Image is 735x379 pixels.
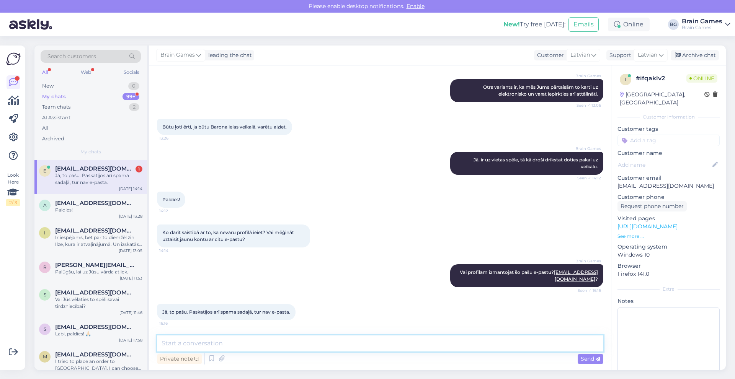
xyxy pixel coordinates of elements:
span: My chats [80,148,101,155]
div: Vai Jūs vēlaties to spēli savai tirdzniecībai? [55,296,142,310]
div: Ir iespējams, bet par to diemžēl zin Ilze, kura ir atvaļinājumā. Un izskatās, ka uz šo pēdējo brī... [55,234,142,248]
span: e [43,168,46,174]
p: Windows 10 [617,251,720,259]
div: leading the chat [205,51,252,59]
button: Emails [568,17,599,32]
div: [DATE] 13:28 [119,213,142,219]
div: 1 [136,166,142,172]
span: 14:14 [159,248,188,254]
input: Add name [618,161,711,169]
span: irinamincenberga@gmail.com [55,227,135,234]
div: Private note [157,354,202,364]
div: BG [668,19,679,30]
span: Seen ✓ 13:06 [572,102,601,108]
p: Customer tags [617,125,720,133]
span: mikaeljaakkola@hotmail.com [55,351,135,358]
div: Paldies! [55,207,142,213]
p: Browser [617,262,720,270]
span: Ko darīt saistībā ar to, ka nevaru profilā ieiet? Vai mēģināt uztaisīt jaunu kontu ar citu e-pastu? [162,229,295,242]
b: New! [503,21,520,28]
span: Latvian [570,51,590,59]
p: Visited pages [617,215,720,223]
div: Look Here [6,172,20,206]
div: [DATE] 11:53 [120,275,142,281]
span: elinatrede@gmail.com [55,165,135,172]
div: Extra [617,286,720,293]
span: Brain Games [572,73,601,79]
span: Send [581,355,600,362]
span: Seen ✓ 16:15 [572,288,601,293]
div: Customer [534,51,564,59]
span: 13:26 [159,135,188,141]
a: [EMAIL_ADDRESS][DOMAIN_NAME] [554,269,598,282]
p: See more ... [617,233,720,240]
span: Enable [404,3,427,10]
span: Jā, to pašu. Paskatījos arī spama sadaļā, tur nav e-pasta. [162,309,290,315]
div: Brain Games [682,18,722,24]
div: 2 / 3 [6,199,20,206]
div: Archive chat [671,50,719,60]
span: administration@chesston.com [55,200,135,207]
div: Jā, to pašu. Paskatījos arī spama sadaļā, tur nav e-pasta. [55,172,142,186]
p: Operating system [617,243,720,251]
div: AI Assistant [42,114,70,122]
span: Otrs variants ir, ka mēs Jums pārtaisām to karti uz elektronisko un varat iepirkties arī attālināti. [483,84,599,97]
div: [DATE] 11:46 [119,310,142,316]
span: s [44,292,46,298]
span: i [625,76,626,82]
div: All [41,67,49,77]
div: [DATE] 13:05 [119,248,142,254]
span: Paldies! [162,197,180,202]
span: 16:16 [159,320,188,326]
div: # ifqaklv2 [636,74,686,83]
span: i [44,230,46,236]
span: Brain Games [160,51,195,59]
div: I tried to place an order to [GEOGRAPHIC_DATA]. I can choose "Finland" but none of the addresses ... [55,358,142,372]
p: Notes [617,297,720,305]
span: Search customers [47,52,96,60]
div: Team chats [42,103,70,111]
a: [URL][DOMAIN_NAME] [617,223,678,230]
span: Vai profilam izmantojat šo pašu e-pastu? ? [460,269,598,282]
span: r [43,264,47,270]
p: Customer phone [617,193,720,201]
span: Online [686,74,717,83]
div: 99+ [122,93,139,101]
div: Archived [42,135,64,143]
div: All [42,124,49,132]
p: Customer email [617,174,720,182]
div: Labi, paldies! 🙏🏻 [55,330,142,337]
div: Web [79,67,93,77]
div: Palūgšu, lai uz Jūsu vārda atliek. [55,268,142,275]
div: [GEOGRAPHIC_DATA], [GEOGRAPHIC_DATA] [620,91,704,107]
p: [EMAIL_ADDRESS][DOMAIN_NAME] [617,182,720,190]
p: Firefox 141.0 [617,270,720,278]
div: Customer information [617,114,720,120]
span: sendijs40@inbox.lv [55,289,135,296]
span: 14:12 [159,208,188,214]
div: New [42,82,54,90]
span: a [43,202,47,208]
span: m [43,354,47,359]
div: 2 [129,103,139,111]
div: Support [606,51,631,59]
div: Brain Games [682,24,722,31]
input: Add a tag [617,135,720,146]
div: Online [608,18,650,31]
div: 0 [128,82,139,90]
span: s [44,326,46,332]
div: [DATE] 14:14 [119,186,142,192]
span: Latvian [638,51,657,59]
span: Brain Games [572,258,601,264]
img: Askly Logo [6,52,21,66]
span: Jā, ir uz vietas spēle, tā kā droši drīkstat doties pakaļ uz veikalu. [474,157,599,169]
div: My chats [42,93,66,101]
div: [DATE] 17:58 [119,337,142,343]
span: Brain Games [572,146,601,151]
span: spetrovska1996@gmail.com [55,324,135,330]
a: Brain GamesBrain Games [682,18,730,31]
span: Būtu ļoti ērti, ja būtu Barona ielas veikalā, varētu aiziet. [162,124,287,130]
div: Try free [DATE]: [503,20,565,29]
span: roberts-do@inbox.lv [55,262,135,268]
div: Socials [122,67,141,77]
